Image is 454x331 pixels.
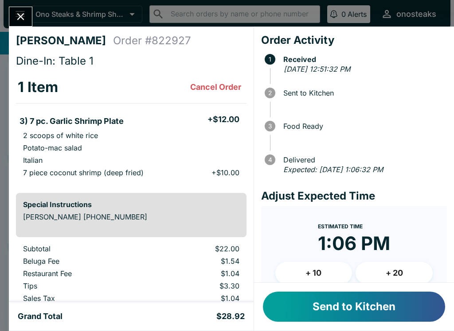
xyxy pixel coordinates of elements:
[152,269,239,278] p: $1.04
[152,294,239,303] p: $1.04
[23,200,239,209] h6: Special Instructions
[23,281,138,290] p: Tips
[23,244,138,253] p: Subtotal
[23,156,43,165] p: Italian
[23,168,144,177] p: 7 piece coconut shrimp (deep fried)
[23,257,138,266] p: Beluga Fee
[113,34,191,47] h4: Order # 822927
[268,156,272,163] text: 4
[23,143,82,152] p: Potato-mac salad
[152,257,239,266] p: $1.54
[318,223,363,230] span: Estimated Time
[23,212,239,221] p: [PERSON_NAME] [PHONE_NUMBER]
[356,262,433,284] button: + 20
[187,78,245,96] button: Cancel Order
[261,189,447,203] h4: Adjust Expected Time
[279,89,447,97] span: Sent to Kitchen
[9,7,32,26] button: Close
[23,294,138,303] p: Sales Tax
[23,131,98,140] p: 2 scoops of white rice
[152,281,239,290] p: $3.30
[207,114,239,125] h5: + $12.00
[275,262,352,284] button: + 10
[269,56,271,63] text: 1
[279,122,447,130] span: Food Ready
[18,311,63,322] h5: Grand Total
[283,165,383,174] em: Expected: [DATE] 1:06:32 PM
[152,244,239,253] p: $22.00
[318,232,390,255] time: 1:06 PM
[279,55,447,63] span: Received
[20,116,124,127] h5: 3) 7 pc. Garlic Shrimp Plate
[16,54,94,67] span: Dine-In: Table 1
[261,34,447,47] h4: Order Activity
[279,156,447,164] span: Delivered
[18,78,58,96] h3: 1 Item
[16,34,113,47] h4: [PERSON_NAME]
[16,71,247,186] table: orders table
[284,65,350,73] em: [DATE] 12:51:32 PM
[23,269,138,278] p: Restaurant Fee
[263,292,445,322] button: Send to Kitchen
[211,168,239,177] p: + $10.00
[16,244,247,306] table: orders table
[268,123,272,130] text: 3
[216,311,245,322] h5: $28.92
[268,89,272,96] text: 2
